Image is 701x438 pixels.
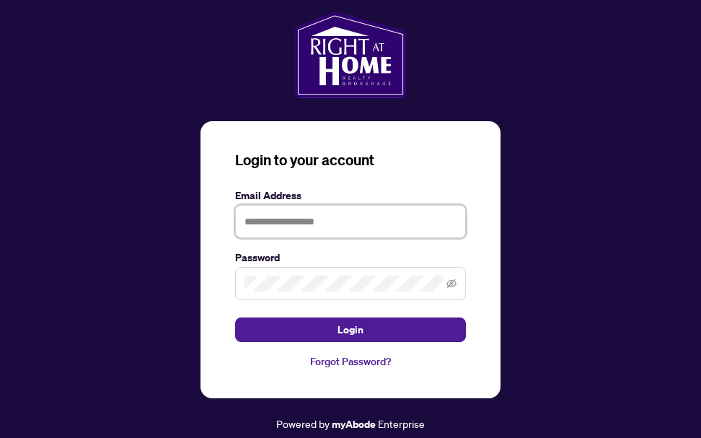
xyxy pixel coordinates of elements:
[235,317,466,342] button: Login
[276,417,330,430] span: Powered by
[338,318,363,341] span: Login
[235,188,466,203] label: Email Address
[294,12,406,98] img: ma-logo
[446,279,457,289] span: eye-invisible
[332,416,376,432] a: myAbode
[378,417,425,430] span: Enterprise
[235,354,466,369] a: Forgot Password?
[235,250,466,266] label: Password
[235,150,466,170] h3: Login to your account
